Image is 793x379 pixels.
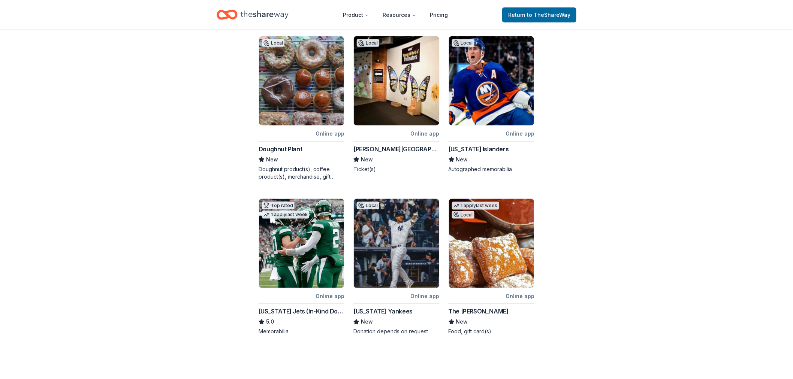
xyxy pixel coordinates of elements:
span: 5.0 [266,318,274,327]
div: Local [357,202,379,209]
a: Image for New York Jets (In-Kind Donation)Top rated1 applylast weekOnline app[US_STATE] Jets (In-... [259,198,344,336]
a: Image for New York IslandersLocalOnline app[US_STATE] IslandersNewAutographed memorabilia [449,36,534,173]
div: [PERSON_NAME][GEOGRAPHIC_DATA] [353,145,439,154]
div: 1 apply last week [452,202,499,210]
span: New [266,155,278,164]
div: Online app [316,129,344,138]
a: Image for The Smith1 applylast weekLocalOnline appThe [PERSON_NAME]NewFood, gift card(s) [449,198,534,336]
img: Image for New York Islanders [449,36,534,125]
span: New [361,318,373,327]
a: Returnto TheShareWay [502,7,576,22]
span: New [456,318,468,327]
a: Image for Milton J. Rubenstein Museum of Science & TechnologyLocalOnline app[PERSON_NAME][GEOGRAP... [353,36,439,173]
div: Local [357,39,379,47]
img: Image for New York Yankees [354,199,439,288]
a: Image for New York YankeesLocalOnline app[US_STATE] YankeesNewDonation depends on request [353,198,439,336]
div: [US_STATE] Yankees [353,307,413,316]
nav: Main [337,6,454,24]
span: New [361,155,373,164]
img: Image for Doughnut Plant [259,36,344,125]
div: Online app [411,291,440,301]
div: Online app [411,129,440,138]
span: New [456,155,468,164]
div: Local [262,39,284,47]
a: Pricing [424,7,454,22]
div: Doughnut Plant [259,145,302,154]
div: Local [452,211,474,219]
div: Autographed memorabilia [449,166,534,173]
div: 1 apply last week [262,211,309,219]
div: Online app [506,291,534,301]
img: Image for New York Jets (In-Kind Donation) [259,199,344,288]
div: The [PERSON_NAME] [449,307,509,316]
div: Online app [316,291,344,301]
a: Image for Doughnut PlantLocalOnline appDoughnut PlantNewDoughnut product(s), coffee product(s), m... [259,36,344,181]
img: Image for Milton J. Rubenstein Museum of Science & Technology [354,36,439,125]
div: Doughnut product(s), coffee product(s), merchandise, gift card(s) [259,166,344,181]
img: Image for The Smith [449,199,534,288]
button: Resources [377,7,422,22]
span: to TheShareWay [527,12,570,18]
div: Local [452,39,474,47]
div: Food, gift card(s) [449,328,534,336]
span: Return [508,10,570,19]
div: Top rated [262,202,295,209]
div: Ticket(s) [353,166,439,173]
div: Donation depends on request [353,328,439,336]
div: Online app [506,129,534,138]
div: [US_STATE] Jets (In-Kind Donation) [259,307,344,316]
a: Home [217,6,289,24]
div: [US_STATE] Islanders [449,145,509,154]
button: Product [337,7,375,22]
div: Memorabilia [259,328,344,336]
